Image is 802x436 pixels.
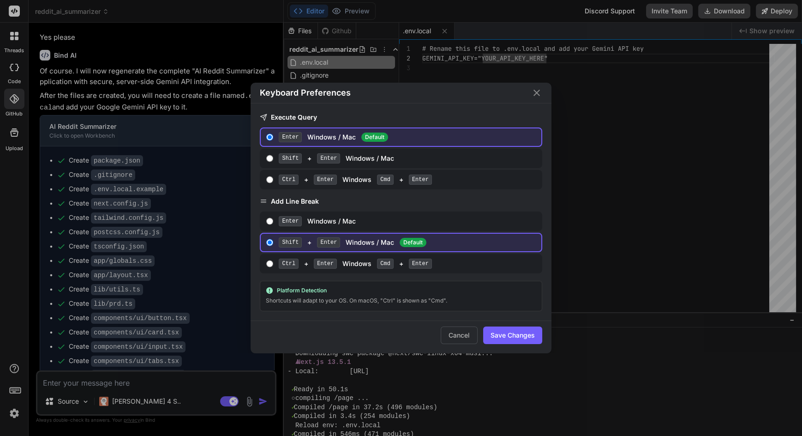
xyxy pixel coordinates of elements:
div: Platform Detection [266,287,536,294]
button: Close [531,87,542,98]
span: Ctrl [279,175,299,185]
input: EnterWindows / Mac Default [266,133,273,141]
span: Enter [314,259,337,269]
span: Enter [317,153,340,163]
span: Cmd [377,175,394,185]
span: Enter [317,237,340,248]
span: Enter [279,132,302,142]
input: EnterWindows / Mac [266,218,273,225]
span: Enter [314,175,337,185]
span: Default [400,238,426,247]
div: + Windows / Mac [279,153,537,163]
span: Default [361,133,388,142]
input: Ctrl+Enter Windows Cmd+Enter [266,260,273,267]
h3: Add Line Break [260,197,542,206]
span: Shift [279,237,302,248]
h3: Execute Query [260,113,542,122]
input: Shift+EnterWindows / Mac [266,155,273,162]
input: Shift+EnterWindows / MacDefault [266,239,273,246]
input: Ctrl+Enter Windows Cmd+Enter [266,176,273,183]
span: Shift [279,153,302,163]
h2: Keyboard Preferences [260,86,351,99]
button: Cancel [441,327,478,344]
span: Ctrl [279,259,299,269]
div: + Windows + [279,175,537,185]
div: + Windows / Mac [279,237,537,248]
div: Windows / Mac [279,216,537,226]
div: + Windows + [279,259,537,269]
span: Enter [279,216,302,226]
div: Windows / Mac [279,132,537,142]
span: Cmd [377,259,394,269]
span: Enter [409,259,432,269]
div: Shortcuts will adapt to your OS. On macOS, "Ctrl" is shown as "Cmd". [266,296,536,305]
span: Enter [409,175,432,185]
button: Save Changes [483,327,542,344]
